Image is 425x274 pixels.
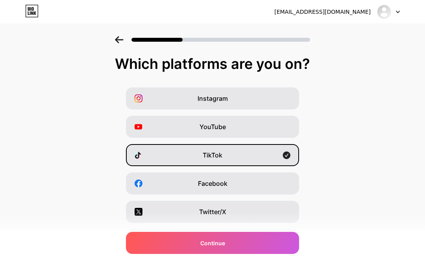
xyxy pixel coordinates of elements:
span: Twitter/X [199,207,226,217]
div: [EMAIL_ADDRESS][DOMAIN_NAME] [274,8,371,16]
img: 221ra12i [377,4,392,19]
div: Which platforms are you on? [8,56,417,72]
span: Continue [200,239,225,247]
span: Instagram [198,94,228,103]
span: YouTube [200,122,226,131]
span: Facebook [198,179,227,188]
span: TikTok [203,150,222,160]
span: Snapchat [198,264,227,273]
